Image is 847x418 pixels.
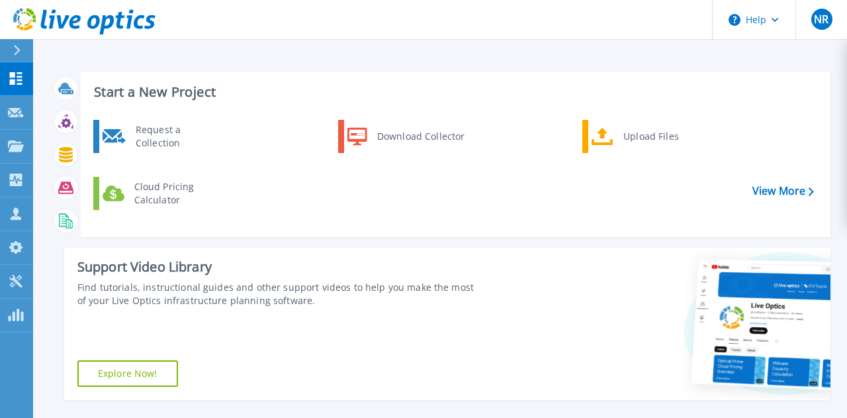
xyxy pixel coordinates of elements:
a: Request a Collection [93,120,229,153]
a: Download Collector [338,120,474,153]
div: Request a Collection [129,123,226,150]
div: Support Video Library [77,258,476,276]
h3: Start a New Project [94,85,813,99]
span: NR [814,14,828,25]
a: Explore Now! [77,360,178,387]
div: Find tutorials, instructional guides and other support videos to help you make the most of your L... [77,281,476,307]
div: Cloud Pricing Calculator [128,180,226,207]
a: Upload Files [582,120,718,153]
div: Download Collector [371,123,470,150]
div: Upload Files [617,123,715,150]
a: Cloud Pricing Calculator [93,177,229,210]
a: View More [752,185,814,197]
